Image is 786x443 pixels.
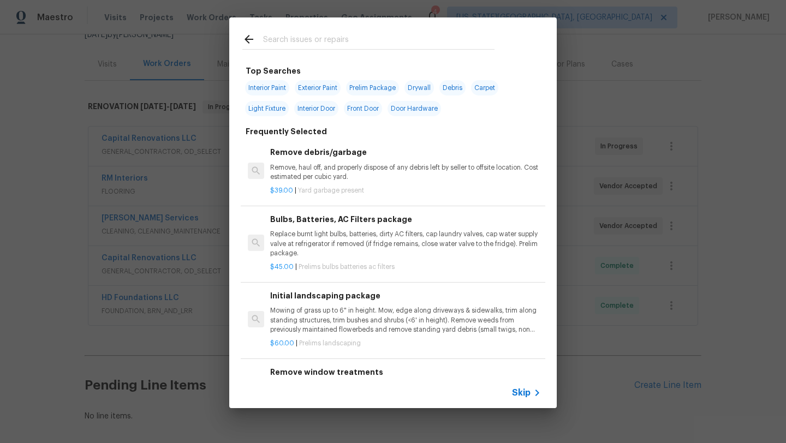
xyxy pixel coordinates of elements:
p: | [270,186,541,195]
span: Front Door [344,101,382,116]
span: Interior Paint [245,80,289,95]
h6: Bulbs, Batteries, AC Filters package [270,213,541,225]
span: Light Fixture [245,101,289,116]
input: Search issues or repairs [263,33,495,49]
span: Yard garbage present [298,187,364,194]
span: Prelims landscaping [299,340,361,346]
span: Exterior Paint [295,80,341,95]
span: Interior Door [294,101,338,116]
h6: Frequently Selected [246,125,327,137]
h6: Remove debris/garbage [270,146,541,158]
span: $45.00 [270,264,294,270]
span: Prelims bulbs batteries ac filters [299,264,395,270]
h6: Initial landscaping package [270,290,541,302]
p: | [270,262,541,272]
span: Carpet [471,80,498,95]
p: | [270,339,541,348]
span: Door Hardware [388,101,441,116]
span: Drywall [404,80,434,95]
span: $60.00 [270,340,294,346]
p: Replace burnt light bulbs, batteries, dirty AC filters, cap laundry valves, cap water supply valv... [270,230,541,258]
span: Prelim Package [346,80,399,95]
span: Skip [512,387,531,398]
span: Debris [439,80,466,95]
h6: Top Searches [246,65,301,77]
p: Mowing of grass up to 6" in height. Mow, edge along driveways & sidewalks, trim along standing st... [270,306,541,334]
span: $39.00 [270,187,293,194]
h6: Remove window treatments [270,366,541,378]
p: Remove, haul off, and properly dispose of any debris left by seller to offsite location. Cost est... [270,163,541,182]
